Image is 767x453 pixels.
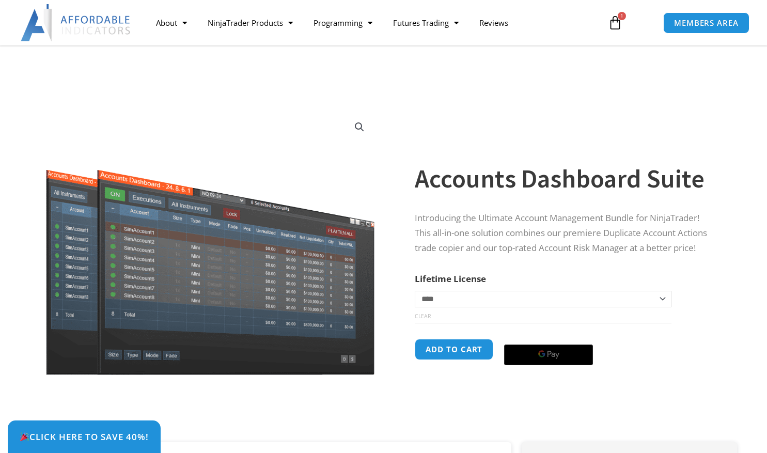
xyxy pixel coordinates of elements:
[415,313,431,320] a: Clear options
[44,110,377,375] img: Screenshot 2024-08-26 155710eeeee
[20,432,149,441] span: Click Here to save 40%!
[303,11,383,35] a: Programming
[618,12,626,20] span: 1
[502,337,595,338] iframe: Secure payment input frame
[383,11,469,35] a: Futures Trading
[8,420,161,453] a: 🎉Click Here to save 40%!
[350,118,369,136] a: View full-screen image gallery
[674,19,739,27] span: MEMBERS AREA
[146,11,197,35] a: About
[504,345,593,365] button: Buy with GPay
[415,211,716,256] p: Introducing the Ultimate Account Management Bundle for NinjaTrader! This all-in-one solution comb...
[21,4,132,41] img: LogoAI | Affordable Indicators – NinjaTrader
[415,161,716,197] h1: Accounts Dashboard Suite
[20,432,29,441] img: 🎉
[415,339,493,360] button: Add to cart
[146,11,598,35] nav: Menu
[469,11,519,35] a: Reviews
[592,8,638,38] a: 1
[197,11,303,35] a: NinjaTrader Products
[415,273,486,285] label: Lifetime License
[663,12,749,34] a: MEMBERS AREA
